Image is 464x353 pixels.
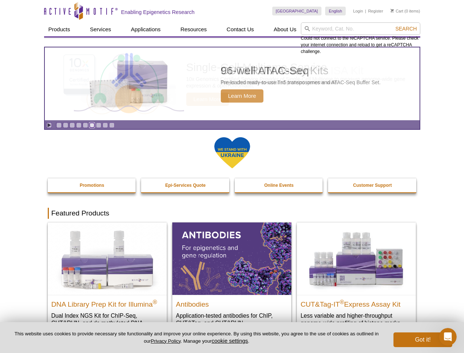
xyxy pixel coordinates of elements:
[176,297,288,308] h2: Antibodies
[297,222,416,295] img: CUT&Tag-IT® Express Assay Kit
[80,183,104,188] strong: Promotions
[301,297,412,308] h2: CUT&Tag-IT Express Assay Kit
[391,9,394,13] img: Your Cart
[391,7,420,15] li: (0 items)
[365,7,366,15] li: |
[301,312,412,327] p: Less variable and higher-throughput genome-wide profiling of histone marks​.
[89,122,95,128] a: Go to slide 6
[165,183,206,188] strong: Epi-Services Quote
[76,122,82,128] a: Go to slide 4
[102,122,108,128] a: Go to slide 8
[48,222,167,341] a: DNA Library Prep Kit for Illumina DNA Library Prep Kit for Illumina® Dual Index NGS Kit for ChIP-...
[46,122,52,128] a: Toggle autoplay
[264,183,294,188] strong: Online Events
[48,222,167,295] img: DNA Library Prep Kit for Illumina
[222,22,258,36] a: Contact Us
[56,122,62,128] a: Go to slide 1
[153,299,157,305] sup: ®
[141,178,230,192] a: Epi-Services Quote
[121,9,195,15] h2: Enabling Epigenetics Research
[353,183,392,188] strong: Customer Support
[86,22,116,36] a: Services
[83,122,88,128] a: Go to slide 5
[340,299,344,305] sup: ®
[96,122,101,128] a: Go to slide 7
[176,312,288,327] p: Application-tested antibodies for ChIP, CUT&Tag, and CUT&RUN.
[301,22,420,35] input: Keyword, Cat. No.
[368,8,383,14] a: Register
[391,8,403,14] a: Cart
[48,208,417,219] h2: Featured Products
[172,222,291,334] a: All Antibodies Antibodies Application-tested antibodies for ChIP, CUT&Tag, and CUT&RUN.
[12,331,381,345] p: This website uses cookies to provide necessary site functionality and improve your online experie...
[51,312,163,334] p: Dual Index NGS Kit for ChIP-Seq, CUT&RUN, and ds methylated DNA assays.
[301,22,420,55] div: Could not connect to the reCAPTCHA service. Please check your internet connection and reload to g...
[235,178,324,192] a: Online Events
[328,178,417,192] a: Customer Support
[393,25,419,32] button: Search
[63,122,68,128] a: Go to slide 2
[212,338,248,344] button: cookie settings
[172,222,291,295] img: All Antibodies
[297,222,416,334] a: CUT&Tag-IT® Express Assay Kit CUT&Tag-IT®Express Assay Kit Less variable and higher-throughput ge...
[395,26,417,32] span: Search
[214,136,251,169] img: We Stand With Ukraine
[126,22,165,36] a: Applications
[44,22,75,36] a: Products
[51,297,163,308] h2: DNA Library Prep Kit for Illumina
[353,8,363,14] a: Login
[272,7,322,15] a: [GEOGRAPHIC_DATA]
[69,122,75,128] a: Go to slide 3
[269,22,301,36] a: About Us
[439,328,457,346] iframe: Intercom live chat
[393,332,452,347] button: Got it!
[48,178,137,192] a: Promotions
[109,122,115,128] a: Go to slide 9
[151,338,180,344] a: Privacy Policy
[176,22,211,36] a: Resources
[325,7,346,15] a: English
